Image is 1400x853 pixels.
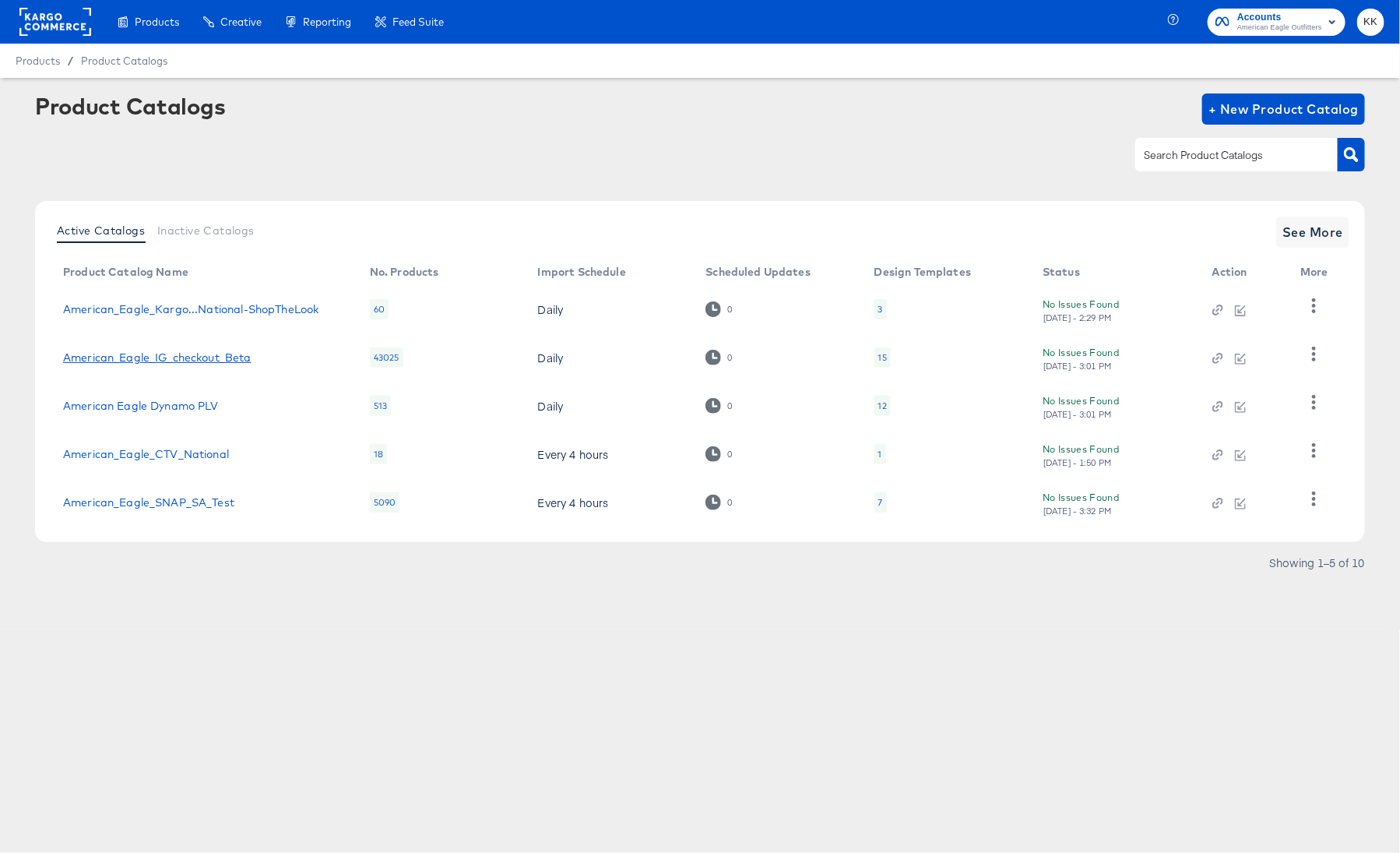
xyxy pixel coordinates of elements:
[1200,260,1288,285] th: Action
[63,448,229,460] a: American_Eagle_CTV_National
[874,266,971,278] div: Design Templates
[874,299,887,319] div: 3
[705,350,733,365] div: 0
[538,266,626,278] div: Import Schedule
[1282,221,1343,243] span: See More
[63,351,252,364] a: American_Eagle_IG_checkout_Beta
[727,304,733,315] div: 0
[727,400,733,411] div: 0
[63,303,318,315] a: American_Eagle_Kargo...National-ShopTheLook
[705,301,733,316] div: 0
[370,299,389,319] div: 60
[874,396,891,416] div: 12
[1363,13,1378,31] span: KK
[370,492,400,513] div: 5090
[1268,557,1365,568] div: Showing 1–5 of 10
[874,347,891,368] div: 15
[1141,146,1307,164] input: Search Product Catalogs
[727,449,733,460] div: 0
[303,16,351,28] span: Reporting
[526,285,694,333] td: Daily
[157,224,255,237] span: Inactive Catalogs
[878,400,887,412] div: 12
[1030,260,1200,285] th: Status
[1237,22,1322,34] span: American Eagle Outfitters
[705,446,733,461] div: 0
[878,303,883,315] div: 3
[1237,9,1322,26] span: Accounts
[63,400,219,412] a: American Eagle Dynamo PLV
[1357,9,1384,36] button: KK
[63,496,234,509] a: American_Eagle_SNAP_SA_Test
[57,224,145,237] span: Active Catalogs
[63,266,188,278] div: Product Catalog Name
[526,333,694,382] td: Daily
[81,55,167,67] a: Product Catalogs
[220,16,262,28] span: Creative
[370,266,439,278] div: No. Products
[526,478,694,527] td: Every 4 hours
[60,55,81,67] span: /
[370,444,387,464] div: 18
[1276,217,1349,248] button: See More
[16,55,60,67] span: Products
[1288,260,1347,285] th: More
[392,16,444,28] span: Feed Suite
[874,444,886,464] div: 1
[878,448,882,460] div: 1
[705,398,733,413] div: 0
[727,497,733,508] div: 0
[727,352,733,363] div: 0
[370,347,403,368] div: 43025
[705,495,733,509] div: 0
[1208,98,1359,120] span: + New Product Catalog
[35,93,225,118] div: Product Catalogs
[1208,9,1345,36] button: AccountsAmerican Eagle Outfitters
[874,492,887,513] div: 7
[370,396,391,416] div: 513
[878,351,887,364] div: 15
[526,430,694,478] td: Every 4 hours
[1202,93,1365,125] button: + New Product Catalog
[526,382,694,430] td: Daily
[705,266,811,278] div: Scheduled Updates
[878,496,883,509] div: 7
[135,16,179,28] span: Products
